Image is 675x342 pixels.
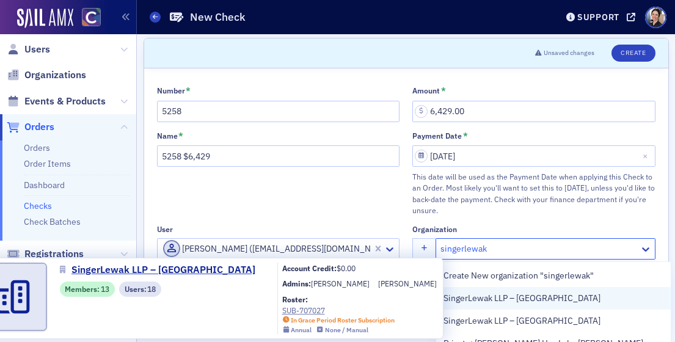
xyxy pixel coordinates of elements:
a: Checks [24,200,52,211]
a: Users [7,43,50,56]
span: Members : [65,283,101,294]
input: 0.00 [412,101,655,122]
button: Close [639,145,655,167]
span: SingerLewak LLP – Denver [443,292,600,305]
span: $0.00 [337,263,356,273]
input: MM/DD/YYYY [412,145,655,167]
div: In Grace Period Roster Subscription [291,316,395,324]
a: Orders [7,120,54,134]
a: Registrations [7,247,84,261]
abbr: This field is required [463,131,468,142]
div: User [157,225,173,234]
div: None / Manual [325,326,368,334]
h1: New Check [190,10,246,24]
a: SUB-707027 [282,305,395,316]
div: Number [157,86,185,95]
div: Users: 18 [119,282,161,297]
div: Amount [412,86,440,95]
a: Orders [24,142,50,153]
span: Unsaved changes [544,48,594,58]
img: SailAMX [82,8,101,27]
a: [PERSON_NAME] [311,278,370,289]
a: SingerLewak LLP – [GEOGRAPHIC_DATA] [60,263,265,277]
abbr: This field is required [186,85,191,96]
a: Check Batches [24,216,81,227]
div: Name [157,131,178,140]
img: SailAMX [17,9,73,28]
span: Registrations [24,247,84,261]
span: SingerLewak LLP – Los Angeles [443,315,600,327]
span: Orders [24,120,54,134]
span: Profile [645,7,666,28]
b: Admins: [282,278,311,288]
div: Members: 13 [60,282,115,297]
a: Order Items [24,158,71,169]
a: [PERSON_NAME] [378,278,437,289]
span: Users [24,43,50,56]
span: Users : [125,283,148,294]
div: Organization [412,225,457,234]
abbr: This field is required [178,131,183,142]
span: SingerLewak LLP – [GEOGRAPHIC_DATA] [71,263,255,277]
a: Dashboard [24,180,65,191]
abbr: This field is required [441,85,446,96]
span: Organizations [24,68,86,82]
div: Annual [291,326,312,334]
span: Create New organization "singerlewak" [443,269,594,282]
div: [PERSON_NAME] ([EMAIL_ADDRESS][DOMAIN_NAME]) [163,240,371,257]
div: This date will be used as the Payment Date when applying this Check to an Order. Most likely you'... [412,171,655,216]
a: Organizations [7,68,86,82]
a: View Homepage [73,8,101,29]
b: Account Credit: [282,263,337,273]
div: Support [577,12,619,23]
a: Events & Products [7,95,106,108]
span: Events & Products [24,95,106,108]
button: Create [611,45,655,62]
b: Roster: [282,294,308,304]
div: Payment Date [412,131,462,140]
